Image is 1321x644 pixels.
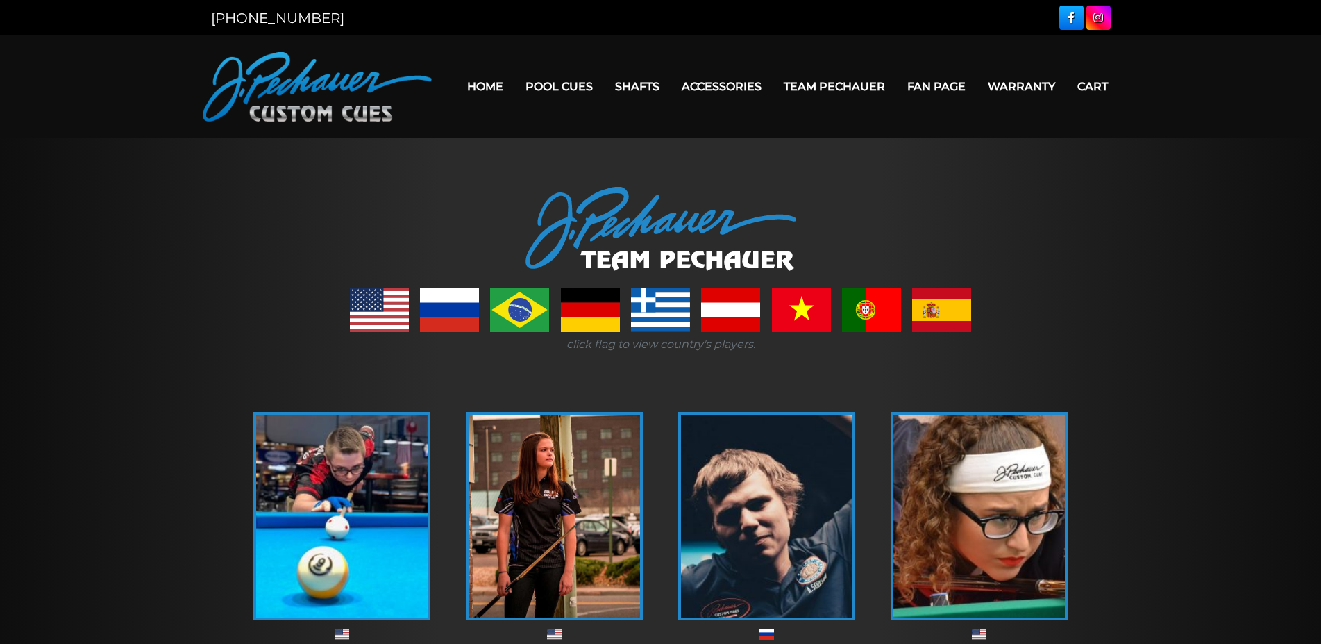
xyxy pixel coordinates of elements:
[456,69,514,104] a: Home
[203,52,432,122] img: Pechauer Custom Cues
[469,415,640,618] img: amanda-c-1-e1555337534391.jpg
[896,69,977,104] a: Fan Page
[671,69,773,104] a: Accessories
[256,415,428,618] img: alex-bryant-225x320.jpg
[1066,69,1119,104] a: Cart
[977,69,1066,104] a: Warranty
[211,10,344,26] a: [PHONE_NUMBER]
[681,415,852,618] img: andrei-1-225x320.jpg
[773,69,896,104] a: Team Pechauer
[604,69,671,104] a: Shafts
[893,415,1065,618] img: April-225x320.jpg
[566,338,755,351] i: click flag to view country's players.
[514,69,604,104] a: Pool Cues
